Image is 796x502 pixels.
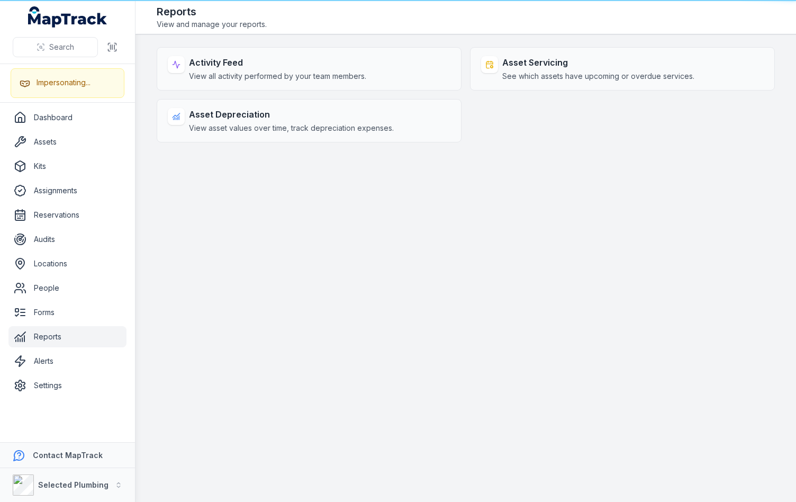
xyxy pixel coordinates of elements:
a: Assignments [8,180,126,201]
strong: Contact MapTrack [33,451,103,460]
a: Settings [8,375,126,396]
span: See which assets have upcoming or overdue services. [502,71,694,82]
a: Forms [8,302,126,323]
a: Alerts [8,351,126,372]
a: Assets [8,131,126,153]
a: Asset DepreciationView asset values over time, track depreciation expenses. [157,99,462,142]
span: Search [49,42,74,52]
strong: Asset Depreciation [189,108,394,121]
strong: Asset Servicing [502,56,694,69]
a: Activity FeedView all activity performed by your team members. [157,47,462,91]
button: Search [13,37,98,57]
a: Reports [8,326,126,347]
a: Asset ServicingSee which assets have upcoming or overdue services. [470,47,775,91]
a: Kits [8,156,126,177]
strong: Activity Feed [189,56,366,69]
a: Dashboard [8,107,126,128]
span: View and manage your reports. [157,19,267,30]
a: Locations [8,253,126,274]
a: MapTrack [28,6,107,28]
span: View asset values over time, track depreciation expenses. [189,123,394,133]
strong: Selected Plumbing [38,480,108,489]
a: Audits [8,229,126,250]
h2: Reports [157,4,267,19]
span: View all activity performed by your team members. [189,71,366,82]
div: Impersonating... [37,77,91,88]
a: Reservations [8,204,126,226]
a: People [8,277,126,299]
